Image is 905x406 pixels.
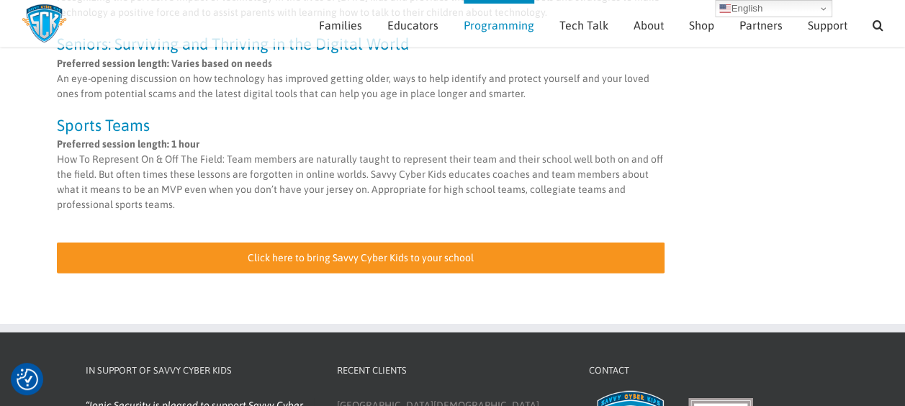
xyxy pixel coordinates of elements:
[57,137,665,212] p: How To Represent On & Off The Field: Team members are naturally taught to represent their team an...
[57,36,665,52] h3: Seniors: Surviving and Thriving in the Digital World
[808,19,847,31] span: Support
[719,3,731,14] img: en
[319,19,362,31] span: Families
[57,117,665,133] h3: Sports Teams
[57,138,199,150] strong: Preferred session length: 1 hour
[559,19,608,31] span: Tech Talk
[22,4,67,43] img: Savvy Cyber Kids Logo
[739,19,783,31] span: Partners
[464,19,534,31] span: Programming
[634,19,664,31] span: About
[689,19,714,31] span: Shop
[17,369,38,390] button: Consent Preferences
[86,364,315,378] h4: In Support of Savvy Cyber Kids
[589,364,818,378] h4: Contact
[17,369,38,390] img: Revisit consent button
[57,56,665,101] p: An eye-opening discussion on how technology has improved getting older, ways to help identify and...
[57,58,272,69] strong: Preferred session length: Varies based on needs
[337,364,566,378] h4: Recent Clients
[248,252,474,264] span: Click here to bring Savvy Cyber Kids to your school
[387,19,438,31] span: Educators
[57,243,665,274] a: Click here to bring Savvy Cyber Kids to your school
